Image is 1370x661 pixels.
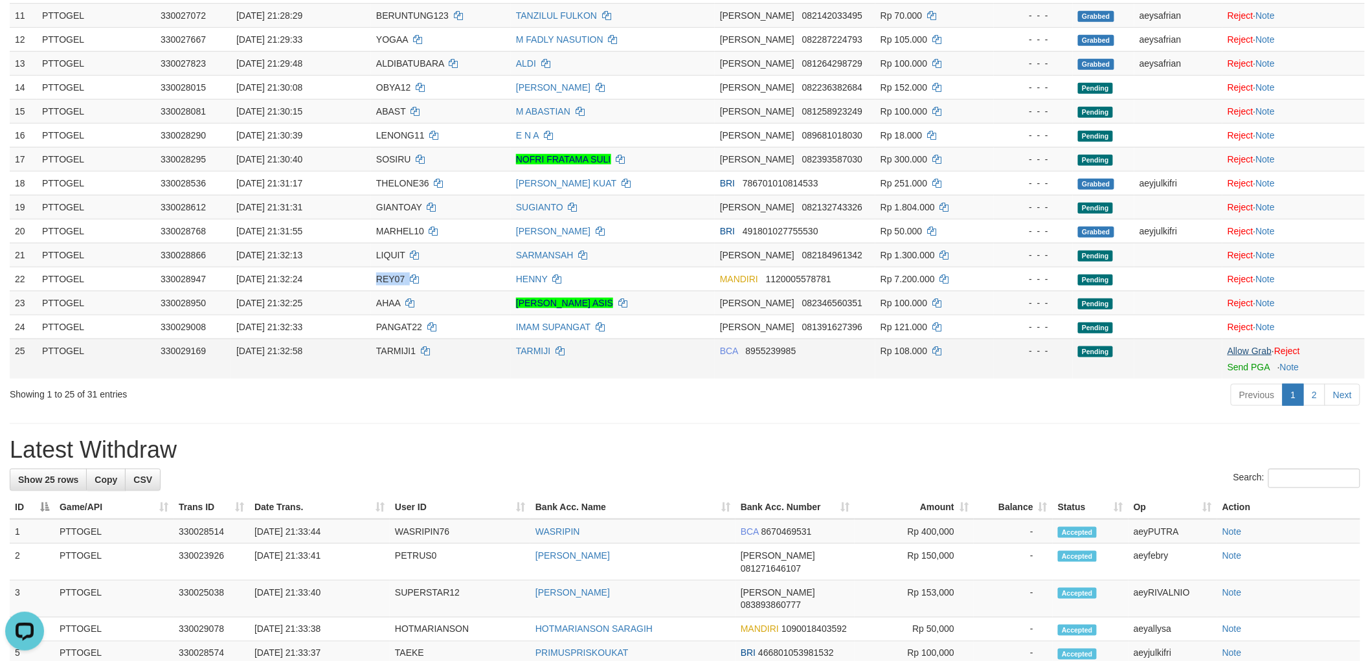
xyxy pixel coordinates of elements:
[881,250,935,260] span: Rp 1.300.000
[10,243,37,267] td: 21
[974,581,1053,618] td: -
[720,34,794,45] span: [PERSON_NAME]
[743,226,818,236] span: Copy 491801027755530 to clipboard
[1222,339,1365,379] td: ·
[1222,147,1365,171] td: ·
[1129,581,1217,618] td: aeyRIVALNIO
[390,581,530,618] td: SUPERSTAR12
[10,147,37,171] td: 17
[1078,322,1113,333] span: Pending
[1222,243,1365,267] td: ·
[535,587,610,598] a: [PERSON_NAME]
[530,495,736,519] th: Bank Acc. Name: activate to sort column ascending
[376,322,422,332] span: PANGAT22
[1222,123,1365,147] td: ·
[802,298,862,308] span: Copy 082346560351 to clipboard
[1078,83,1113,94] span: Pending
[516,298,613,308] a: [PERSON_NAME] ASIS
[37,51,155,75] td: PTTOGEL
[1228,226,1253,236] a: Reject
[1228,106,1253,117] a: Reject
[974,544,1053,581] td: -
[999,105,1068,118] div: - - -
[249,581,390,618] td: [DATE] 21:33:40
[855,495,974,519] th: Amount: activate to sort column ascending
[236,346,302,356] span: [DATE] 21:32:58
[1231,384,1283,406] a: Previous
[881,346,927,356] span: Rp 108.000
[376,106,406,117] span: ABAST
[535,648,629,658] a: PRIMUSPRISKOUKAT
[1222,171,1365,195] td: ·
[1268,469,1360,488] input: Search:
[999,177,1068,190] div: - - -
[1256,106,1275,117] a: Note
[376,298,400,308] span: AHAA
[802,58,862,69] span: Copy 081264298729 to clipboard
[390,519,530,544] td: WASRIPIN76
[236,298,302,308] span: [DATE] 21:32:25
[1058,527,1097,538] span: Accepted
[376,250,405,260] span: LIQUIT
[1129,519,1217,544] td: aeyPUTRA
[1228,346,1272,356] a: Allow Grab
[802,82,862,93] span: Copy 082236382684 to clipboard
[161,154,206,164] span: 330028295
[1256,34,1275,45] a: Note
[1256,322,1275,332] a: Note
[54,618,174,642] td: PTTOGEL
[10,519,54,544] td: 1
[1228,154,1253,164] a: Reject
[37,267,155,291] td: PTTOGEL
[236,82,302,93] span: [DATE] 21:30:08
[390,495,530,519] th: User ID: activate to sort column ascending
[881,130,923,140] span: Rp 18.000
[376,82,410,93] span: OBYA12
[1222,526,1242,537] a: Note
[1053,495,1129,519] th: Status: activate to sort column ascending
[161,250,206,260] span: 330028866
[720,106,794,117] span: [PERSON_NAME]
[1222,267,1365,291] td: ·
[10,581,54,618] td: 3
[881,82,927,93] span: Rp 152.000
[236,250,302,260] span: [DATE] 21:32:13
[1222,195,1365,219] td: ·
[236,178,302,188] span: [DATE] 21:31:17
[720,82,794,93] span: [PERSON_NAME]
[741,600,801,611] span: Copy 083893860777 to clipboard
[761,526,812,537] span: Copy 8670469531 to clipboard
[236,10,302,21] span: [DATE] 21:28:29
[1078,107,1113,118] span: Pending
[1078,227,1114,238] span: Grabbed
[1078,155,1113,166] span: Pending
[1129,495,1217,519] th: Op: activate to sort column ascending
[999,273,1068,286] div: - - -
[1058,625,1097,636] span: Accepted
[802,322,862,332] span: Copy 081391627396 to clipboard
[741,563,801,574] span: Copy 081271646107 to clipboard
[802,34,862,45] span: Copy 082287224793 to clipboard
[37,339,155,379] td: PTTOGEL
[1256,226,1275,236] a: Note
[95,475,117,485] span: Copy
[161,346,206,356] span: 330029169
[1078,203,1113,214] span: Pending
[37,99,155,123] td: PTTOGEL
[1228,130,1253,140] a: Reject
[766,274,831,284] span: Copy 1120005578781 to clipboard
[516,202,563,212] a: SUGIANTO
[720,274,758,284] span: MANDIRI
[720,202,794,212] span: [PERSON_NAME]
[720,130,794,140] span: [PERSON_NAME]
[516,106,570,117] a: M ABASTIAN
[1228,274,1253,284] a: Reject
[516,178,616,188] a: [PERSON_NAME] KUAT
[1134,51,1222,75] td: aeysafrian
[236,106,302,117] span: [DATE] 21:30:15
[249,544,390,581] td: [DATE] 21:33:41
[535,526,580,537] a: WASRIPIN
[1228,298,1253,308] a: Reject
[376,202,422,212] span: GIANTOAY
[161,322,206,332] span: 330029008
